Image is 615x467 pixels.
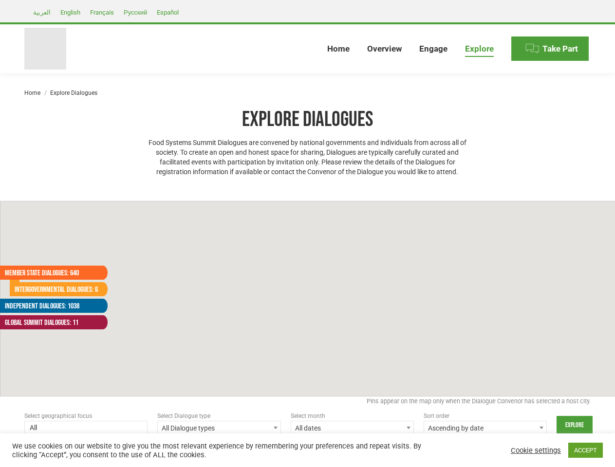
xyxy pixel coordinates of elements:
[28,6,56,18] a: العربية
[119,6,152,18] a: Русский
[24,411,148,421] div: Select geographical focus
[424,411,547,421] div: Sort order
[568,443,603,458] a: ACCEPT
[12,442,426,459] div: We use cookies on our website to give you the most relevant experience by remembering your prefer...
[291,411,414,421] div: Select month
[90,9,114,16] span: Français
[24,90,40,96] a: Home
[24,396,591,411] div: Pins appear on the map only when the Dialogue Convenor has selected a host city.
[327,44,350,54] span: Home
[124,9,147,16] span: Русский
[158,421,280,435] span: All Dialogue types
[424,421,547,434] span: Ascending by date
[542,44,578,54] span: Take Part
[144,138,472,177] p: Food Systems Summit Dialogues are convened by national governments and individuals from across al...
[367,44,402,54] span: Overview
[291,421,413,435] span: All dates
[419,44,447,54] span: Engage
[557,416,593,434] input: Explore
[24,28,66,70] img: Food Systems Summit Dialogues
[144,107,472,133] h1: Explore Dialogues
[291,421,414,434] span: All dates
[56,6,85,18] a: English
[33,9,51,16] span: العربية
[157,411,280,421] div: Select Dialogue type
[85,6,119,18] a: Français
[424,421,546,435] span: Ascending by date
[60,9,80,16] span: English
[152,6,184,18] a: Español
[525,41,540,56] img: Menu icon
[10,282,98,296] a: Intergovernmental Dialogues: 6
[157,9,179,16] span: Español
[50,90,97,96] span: Explore Dialogues
[465,44,494,54] span: Explore
[157,421,280,434] span: All Dialogue types
[511,446,561,455] a: Cookie settings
